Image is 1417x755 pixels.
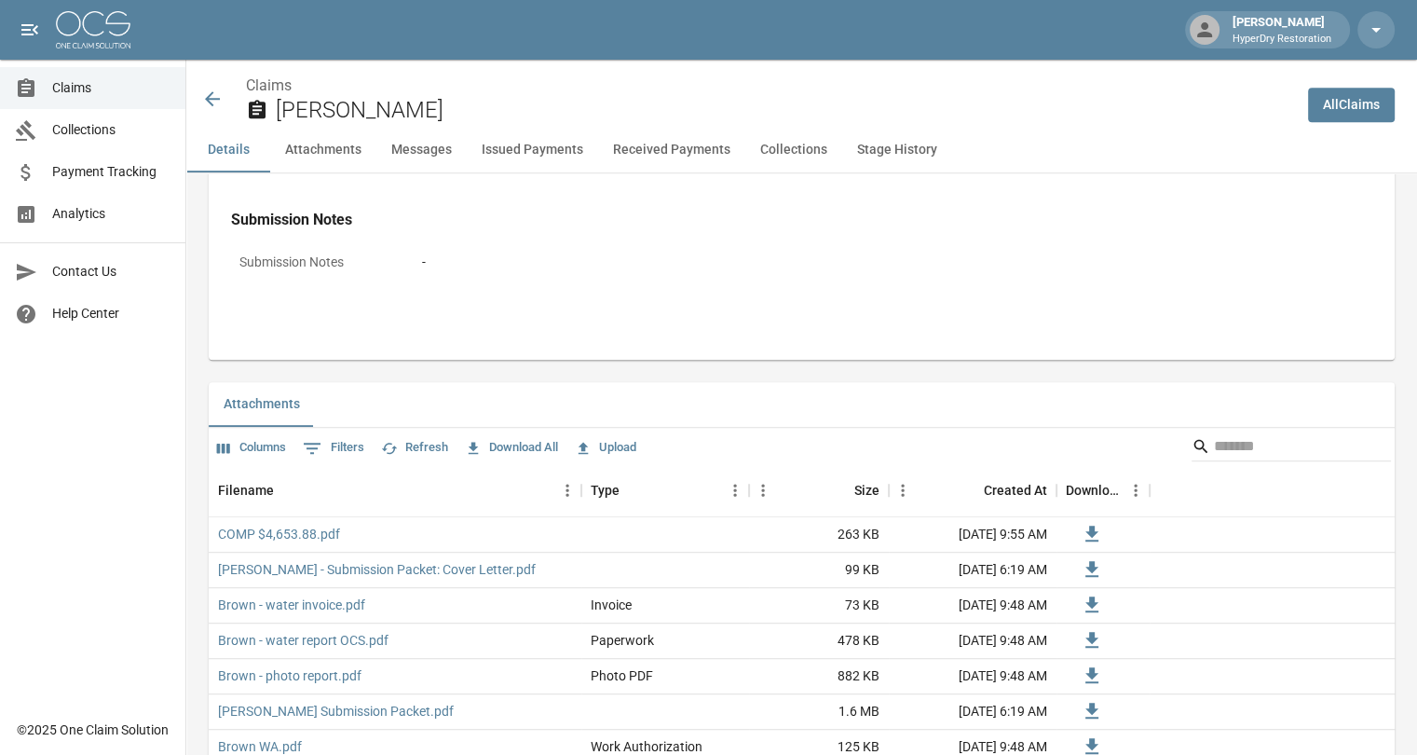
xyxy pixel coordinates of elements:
a: Brown - water report OCS.pdf [218,631,388,650]
span: Payment Tracking [52,162,170,182]
nav: breadcrumb [246,75,1293,97]
a: Claims [246,76,292,94]
span: Help Center [52,304,170,323]
span: Claims [52,78,170,98]
span: Analytics [52,204,170,224]
div: Filename [218,464,274,516]
div: 263 KB [749,517,889,553]
div: related-list tabs [209,382,1395,427]
div: Paperwork [591,631,654,650]
button: Attachments [270,128,376,172]
div: Photo PDF [591,666,653,685]
button: Stage History [842,128,952,172]
img: ocs-logo-white-transparent.png [56,11,130,48]
button: Menu [889,476,917,504]
div: 1.6 MB [749,694,889,730]
div: [DATE] 9:48 AM [889,624,1056,659]
button: Attachments [209,382,315,427]
div: [DATE] 6:19 AM [889,694,1056,730]
div: Size [854,464,879,516]
button: Menu [721,476,749,504]
button: Details [186,128,270,172]
div: Download [1066,464,1122,516]
div: 882 KB [749,659,889,694]
a: AllClaims [1308,88,1395,122]
div: [DATE] 6:19 AM [889,553,1056,588]
p: Submission Notes [231,244,399,281]
a: Brown - water invoice.pdf [218,596,365,614]
div: [DATE] 9:48 AM [889,588,1056,624]
button: Menu [553,476,581,504]
a: [PERSON_NAME] Submission Packet.pdf [218,702,454,721]
div: - [422,253,1364,272]
div: Created At [984,464,1047,516]
button: Menu [1122,476,1150,504]
button: Collections [745,128,842,172]
div: Download [1056,464,1150,516]
h2: [PERSON_NAME] [276,97,1293,124]
button: Show filters [298,433,369,463]
div: 73 KB [749,588,889,624]
button: Select columns [212,433,291,462]
div: 99 KB [749,553,889,588]
a: Brown - photo report.pdf [218,666,361,685]
div: Invoice [591,596,632,614]
button: Upload [570,433,641,462]
div: Type [581,464,749,516]
div: [PERSON_NAME] [1225,13,1339,47]
div: [DATE] 9:55 AM [889,517,1056,553]
div: Filename [209,464,581,516]
button: open drawer [11,11,48,48]
div: Created At [889,464,1056,516]
a: [PERSON_NAME] - Submission Packet: Cover Letter.pdf [218,560,536,579]
div: © 2025 One Claim Solution [17,721,169,739]
span: Collections [52,120,170,140]
div: Size [749,464,889,516]
div: anchor tabs [186,128,1417,172]
p: HyperDry Restoration [1233,32,1331,48]
div: Type [591,464,620,516]
button: Refresh [376,433,453,462]
button: Issued Payments [467,128,598,172]
span: Contact Us [52,262,170,281]
button: Messages [376,128,467,172]
div: 478 KB [749,624,889,659]
button: Download All [460,433,563,462]
div: [DATE] 9:48 AM [889,659,1056,694]
h4: Submission Notes [231,211,1372,229]
a: COMP $4,653.88.pdf [218,525,340,543]
button: Menu [749,476,777,504]
button: Received Payments [598,128,745,172]
div: Search [1192,432,1391,465]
